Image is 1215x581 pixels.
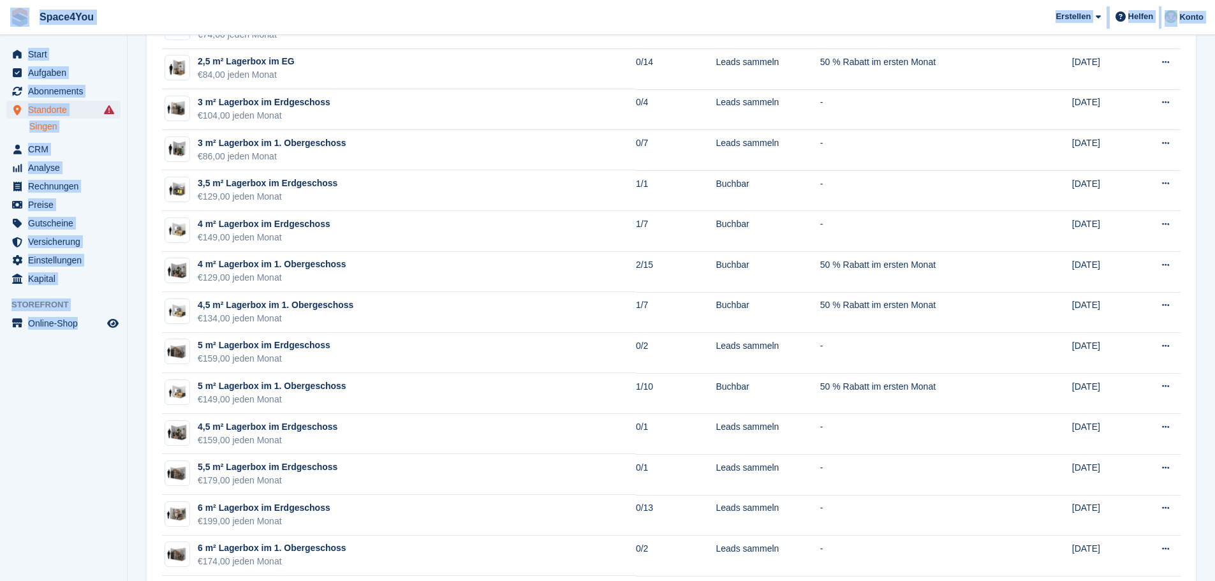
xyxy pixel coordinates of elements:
span: Start [28,45,105,63]
a: Vorschau-Shop [105,316,121,331]
td: Leads sammeln [716,454,820,495]
span: Versicherung [28,233,105,251]
td: 0/1 [636,454,716,495]
span: Gutscheine [28,214,105,232]
div: €159,00 jeden Monat [198,352,330,365]
img: 3,0%20q-unit.jpg [165,99,189,118]
td: Leads sammeln [716,536,820,577]
td: 0/7 [636,130,716,171]
a: Speisekarte [6,314,121,332]
img: 5,6%20qm-unit.jpg [165,464,189,483]
a: menu [6,233,121,251]
i: Es sind Fehler bei der Synchronisierung von Smart-Einträgen aufgetreten [104,105,114,115]
td: 50 % Rabatt im ersten Monat [820,292,1012,333]
div: €86,00 jeden Monat [198,150,346,163]
td: - [820,211,1012,252]
td: 0/4 [636,89,716,130]
td: Leads sammeln [716,130,820,171]
td: - [820,333,1012,374]
td: - [820,130,1012,171]
td: - [820,89,1012,130]
td: [DATE] [1072,89,1137,130]
span: Analyse [28,159,105,177]
span: Online-Shop [28,314,105,332]
td: 1/1 [636,170,716,211]
td: Leads sammeln [716,49,820,90]
td: [DATE] [1072,130,1137,171]
td: - [820,495,1012,536]
td: Buchbar [716,292,820,333]
td: [DATE] [1072,252,1137,293]
div: 6 m² Lagerbox im 1. Obergeschoss [198,541,346,555]
td: 50 % Rabatt im ersten Monat [820,252,1012,293]
td: 1/7 [636,292,716,333]
a: Space4You [34,6,99,27]
img: stora-icon-8386f47178a22dfd0bd8f6a31ec36ba5ce8667c1dd55bd0f319d3a0aa187defe.svg [10,8,29,27]
div: 5 m² Lagerbox im 1. Obergeschoss [198,379,346,393]
td: Leads sammeln [716,89,820,130]
td: [DATE] [1072,373,1137,414]
div: 3 m² Lagerbox im 1. Obergeschoss [198,136,346,150]
div: €174,00 jeden Monat [198,555,346,568]
a: menu [6,270,121,288]
td: 1/10 [636,373,716,414]
td: [DATE] [1072,292,1137,333]
a: menu [6,64,121,82]
td: - [820,414,1012,455]
td: [DATE] [1072,49,1137,90]
a: menu [6,159,121,177]
div: €159,00 jeden Monat [198,434,337,447]
a: menu [6,101,121,119]
td: 0/2 [636,333,716,374]
div: 6 m² Lagerbox im Erdgeschoss [198,501,330,515]
div: 4,5 m² Lagerbox im Erdgeschoss [198,420,337,434]
span: Standorte [28,101,105,119]
span: Preise [28,196,105,214]
div: 2,5 m² Lagerbox im EG [198,55,295,68]
td: 1/7 [636,211,716,252]
div: €134,00 jeden Monat [198,312,353,325]
div: €129,00 jeden Monat [198,190,337,203]
td: 50 % Rabatt im ersten Monat [820,373,1012,414]
span: Aufgaben [28,64,105,82]
a: Singen [29,121,121,133]
img: 50-sqft-unit.jpg [165,383,189,402]
span: Kapital [28,270,105,288]
span: Abonnements [28,82,105,100]
span: CRM [28,140,105,158]
td: Leads sammeln [716,333,820,374]
div: €104,00 jeden Monat [198,109,330,122]
td: - [820,170,1012,211]
td: 0/13 [636,495,716,536]
td: 2/15 [636,252,716,293]
img: 40-sqft-unit.jpg [165,261,189,280]
td: - [820,536,1012,577]
a: menu [6,251,121,269]
span: Storefront [11,298,127,311]
img: 4,6%20qm-unit.jpg [165,221,189,239]
a: menu [6,45,121,63]
img: 40-sqft-unit.jpg [165,423,189,442]
td: 0/14 [636,49,716,90]
a: menu [6,214,121,232]
div: €149,00 jeden Monat [198,393,346,406]
div: 3,5 m² Lagerbox im Erdgeschoss [198,177,337,190]
td: - [820,454,1012,495]
td: Buchbar [716,211,820,252]
div: €179,00 jeden Monat [198,474,337,487]
div: 5 m² Lagerbox im Erdgeschoss [198,339,330,352]
div: €129,00 jeden Monat [198,271,346,284]
span: Konto [1179,11,1204,24]
img: 50-sqft-unit.jpg [165,302,189,321]
img: 30-sqft-unit.jpg [165,140,189,158]
a: menu [6,82,121,100]
div: 4,5 m² Lagerbox im 1. Obergeschoss [198,298,353,312]
div: 4 m² Lagerbox im Erdgeschoss [198,217,330,231]
img: 60-sqft-unit.jpg [165,545,189,564]
a: menu [6,140,121,158]
div: €74,00 jeden Monat [198,28,295,41]
div: €84,00 jeden Monat [198,68,295,82]
a: menu [6,196,121,214]
img: 6,0%20qm-unit.jpg [165,505,189,524]
td: Leads sammeln [716,414,820,455]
